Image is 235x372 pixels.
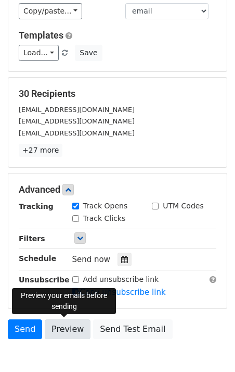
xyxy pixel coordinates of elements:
h5: 30 Recipients [19,88,216,100]
strong: Unsubscribe [19,276,70,284]
a: Send [8,319,42,339]
small: [EMAIL_ADDRESS][DOMAIN_NAME] [19,106,135,114]
strong: Filters [19,234,45,243]
label: UTM Codes [163,201,203,212]
a: Copy unsubscribe link [72,288,166,297]
strong: Tracking [19,202,54,210]
a: Send Test Email [93,319,172,339]
label: Track Clicks [83,213,126,224]
a: Preview [45,319,90,339]
strong: Schedule [19,254,56,263]
a: Templates [19,30,63,41]
a: Load... [19,45,59,61]
a: +27 more [19,144,62,157]
h5: Advanced [19,184,216,195]
small: [EMAIL_ADDRESS][DOMAIN_NAME] [19,129,135,137]
a: Copy/paste... [19,3,82,19]
iframe: Chat Widget [183,322,235,372]
small: [EMAIL_ADDRESS][DOMAIN_NAME] [19,117,135,125]
label: Add unsubscribe link [83,274,159,285]
div: Preview your emails before sending [12,288,116,314]
button: Save [75,45,102,61]
label: Track Opens [83,201,128,212]
span: Send now [72,255,111,264]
